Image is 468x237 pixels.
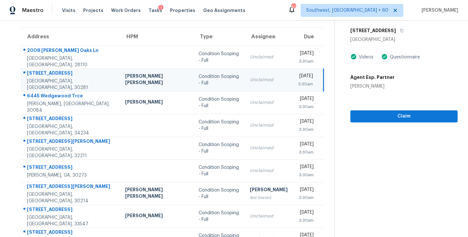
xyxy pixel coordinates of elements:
div: [DATE] [298,164,314,172]
div: [PERSON_NAME] [250,186,288,194]
div: [STREET_ADDRESS] [27,70,115,78]
span: Claim [356,112,452,120]
button: Claim [350,110,458,122]
div: [GEOGRAPHIC_DATA], [GEOGRAPHIC_DATA], 30281 [27,78,115,91]
th: Due [293,28,324,46]
span: Projects [83,7,103,14]
div: [DATE] [298,50,314,58]
div: Condition Scoping - Full [199,119,240,132]
div: Unclaimed [250,122,288,129]
div: 3:30am [298,104,314,110]
div: [PERSON_NAME], GA, 30273 [27,172,115,179]
div: [DATE] [298,95,314,104]
div: [GEOGRAPHIC_DATA], [GEOGRAPHIC_DATA], 34234 [27,123,115,136]
div: Unclaimed [250,77,288,83]
div: Condition Scoping - Full [199,73,240,86]
th: HPM [120,28,193,46]
th: Type [193,28,245,46]
div: Condition Scoping - Full [199,51,240,64]
div: Unclaimed [250,145,288,151]
div: [STREET_ADDRESS] [27,206,115,214]
div: [STREET_ADDRESS] [27,229,115,237]
span: Work Orders [111,7,141,14]
div: 608 [291,4,296,10]
th: Assignee [245,28,293,46]
div: Condition Scoping - Full [199,210,240,223]
div: [STREET_ADDRESS][PERSON_NAME] [27,138,115,146]
div: Unclaimed [250,99,288,106]
div: [PERSON_NAME] [125,212,188,220]
div: Videos [357,54,373,60]
div: 3:30am [298,126,314,133]
div: 3:30am [298,149,314,156]
div: [GEOGRAPHIC_DATA], [GEOGRAPHIC_DATA], 32211 [27,146,115,159]
div: Not Started [250,194,288,201]
div: [DATE] [298,209,314,217]
div: [STREET_ADDRESS][PERSON_NAME] [27,183,115,191]
th: Address [21,28,120,46]
div: [PERSON_NAME] [350,83,395,90]
span: Geo Assignments [203,7,245,14]
div: 1 [158,5,163,11]
span: Visits [62,7,75,14]
div: 6445 Wedgewood Trce [27,93,115,101]
div: [PERSON_NAME] [PERSON_NAME] [125,73,188,87]
div: [STREET_ADDRESS] [27,115,115,123]
div: Condition Scoping - Full [199,142,240,155]
div: [GEOGRAPHIC_DATA], [GEOGRAPHIC_DATA], 28110 [27,55,115,68]
button: Copy Address [396,25,405,36]
div: 2008 [PERSON_NAME] Oaks Ln [27,47,115,55]
div: [PERSON_NAME], [GEOGRAPHIC_DATA], 30084 [27,101,115,114]
div: [DATE] [298,141,314,149]
div: [PERSON_NAME] [PERSON_NAME] [125,186,188,201]
div: Unclaimed [250,168,288,174]
div: 3:30am [298,58,314,65]
div: [DATE] [298,118,314,126]
h5: Agent Exp. Partner [350,74,395,81]
div: 3:30am [298,81,313,87]
div: 3:30am [298,172,314,178]
div: [GEOGRAPHIC_DATA] [350,36,458,43]
div: Condition Scoping - Full [199,96,240,109]
span: Maestro [22,7,44,14]
div: [DATE] [298,73,313,81]
div: 3:30am [298,217,314,224]
div: Condition Scoping - Full [199,187,240,200]
div: [GEOGRAPHIC_DATA], [GEOGRAPHIC_DATA], 33547 [27,214,115,227]
div: [STREET_ADDRESS] [27,164,115,172]
div: Unclaimed [250,213,288,219]
img: Artifact Present Icon [350,53,357,60]
h5: [STREET_ADDRESS] [350,27,396,34]
div: Condition Scoping - Full [199,164,240,177]
div: [PERSON_NAME] [125,99,188,107]
div: Unclaimed [250,54,288,60]
span: Tasks [149,8,162,13]
div: Questionnaire [388,54,420,60]
span: [PERSON_NAME] [419,7,458,14]
div: 3:30am [298,194,314,201]
div: [GEOGRAPHIC_DATA], [GEOGRAPHIC_DATA], 30214 [27,191,115,204]
span: Properties [170,7,195,14]
span: Southwest, [GEOGRAPHIC_DATA] + 60 [306,7,388,14]
img: Artifact Present Icon [381,53,388,60]
div: [DATE] [298,186,314,194]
